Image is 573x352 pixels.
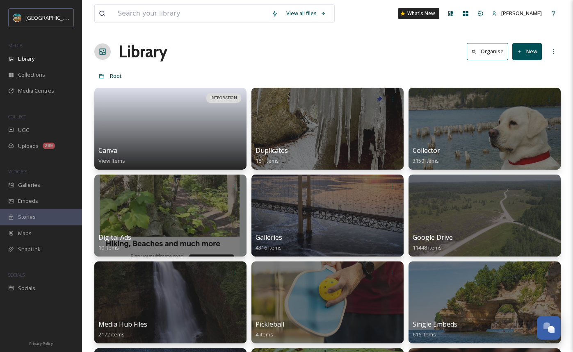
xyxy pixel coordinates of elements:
[8,272,25,278] span: SOCIALS
[18,126,29,134] span: UGC
[467,43,508,60] button: Organise
[18,213,36,221] span: Stories
[413,146,440,155] span: Collector
[413,157,439,164] span: 3150 items
[256,147,288,164] a: Duplicates181 items
[256,331,273,338] span: 4 items
[256,146,288,155] span: Duplicates
[18,229,32,237] span: Maps
[43,143,55,149] div: 289
[18,181,40,189] span: Galleries
[29,341,53,346] span: Privacy Policy
[512,43,542,60] button: New
[29,338,53,348] a: Privacy Policy
[282,5,330,21] a: View all files
[256,244,282,251] span: 4316 items
[398,8,439,19] a: What's New
[413,320,457,338] a: Single Embeds616 items
[256,234,282,251] a: Galleries4316 items
[18,71,45,79] span: Collections
[110,72,122,79] span: Root
[256,233,282,242] span: Galleries
[98,146,117,155] span: Canva
[18,55,34,63] span: Library
[413,244,442,251] span: 11448 items
[94,88,247,170] a: INTEGRATIONCanvaView Items
[413,233,453,242] span: Google Drive
[18,142,39,150] span: Uploads
[98,331,125,338] span: 2172 items
[98,320,147,338] a: Media Hub Files2172 items
[98,234,131,251] a: Digital Ads10 items
[18,87,54,95] span: Media Centres
[210,95,237,101] span: INTEGRATION
[114,5,267,23] input: Search your library
[98,320,147,329] span: Media Hub Files
[8,114,26,120] span: COLLECT
[18,245,41,253] span: SnapLink
[119,39,167,64] a: Library
[18,284,35,292] span: Socials
[413,147,440,164] a: Collector3150 items
[467,43,512,60] a: Organise
[413,331,436,338] span: 616 items
[98,233,131,242] span: Digital Ads
[25,14,105,21] span: [GEOGRAPHIC_DATA][US_STATE]
[18,197,38,205] span: Embeds
[501,9,542,17] span: [PERSON_NAME]
[8,42,23,48] span: MEDIA
[256,320,284,338] a: Pickleball4 items
[98,244,119,251] span: 10 items
[413,234,453,251] a: Google Drive11448 items
[110,71,122,81] a: Root
[413,320,457,329] span: Single Embeds
[13,14,21,22] img: Snapsea%20Profile.jpg
[537,316,561,340] button: Open Chat
[488,5,546,21] a: [PERSON_NAME]
[256,320,284,329] span: Pickleball
[98,157,125,164] span: View Items
[8,168,27,175] span: WIDGETS
[256,157,279,164] span: 181 items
